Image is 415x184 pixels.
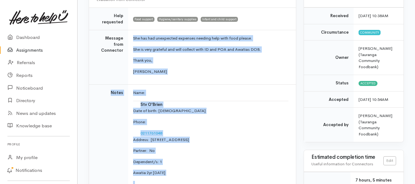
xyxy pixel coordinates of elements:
[133,57,288,64] p: Thank you,
[89,8,128,30] td: Help requested
[304,75,354,92] td: Status
[355,177,392,183] span: 7 hours, 5 minutes
[133,46,288,53] p: She is very grateful and will collect with ID and POA and Awatias DOB.
[141,102,163,107] span: Stv O'Brien
[133,17,154,22] span: Food support
[133,159,288,165] p: Dependent/s: 1
[304,40,354,75] td: Owner
[354,108,404,142] td: [PERSON_NAME] (Tauranga Community Foodbank)
[359,46,392,69] span: [PERSON_NAME] (Tauranga Community Foodbank)
[133,137,288,143] p: Address: [STREET_ADDRESS]
[304,91,354,108] td: Accepted
[7,140,70,149] h6: Profile
[133,90,288,96] p: Name:
[359,30,381,35] span: Community
[157,17,198,22] span: Hygiene/sanitary supplies
[89,30,128,85] td: Message from Connector
[359,13,388,18] time: [DATE] 10:38AM
[311,154,383,160] h3: Estimated completion time
[304,108,354,142] td: Accepted by
[133,35,288,41] p: She has had unexpected expenses needing help with food please.
[311,161,373,167] span: Useful information for Connectors
[133,119,288,125] p: Phone:
[304,8,354,24] td: Received
[133,68,288,75] p: [PERSON_NAME]
[141,130,162,136] a: 0211761048
[133,170,288,176] p: Awatia 2yr [DATE]
[383,156,396,165] a: Edit
[359,81,377,86] span: Accepted
[304,24,354,40] td: Circumstance
[201,17,238,22] span: Infant and child support
[359,97,388,102] time: [DATE] 10:54AM
[133,148,288,154] p: Partner: No
[133,108,288,114] p: Date of birth: [DEMOGRAPHIC_DATA]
